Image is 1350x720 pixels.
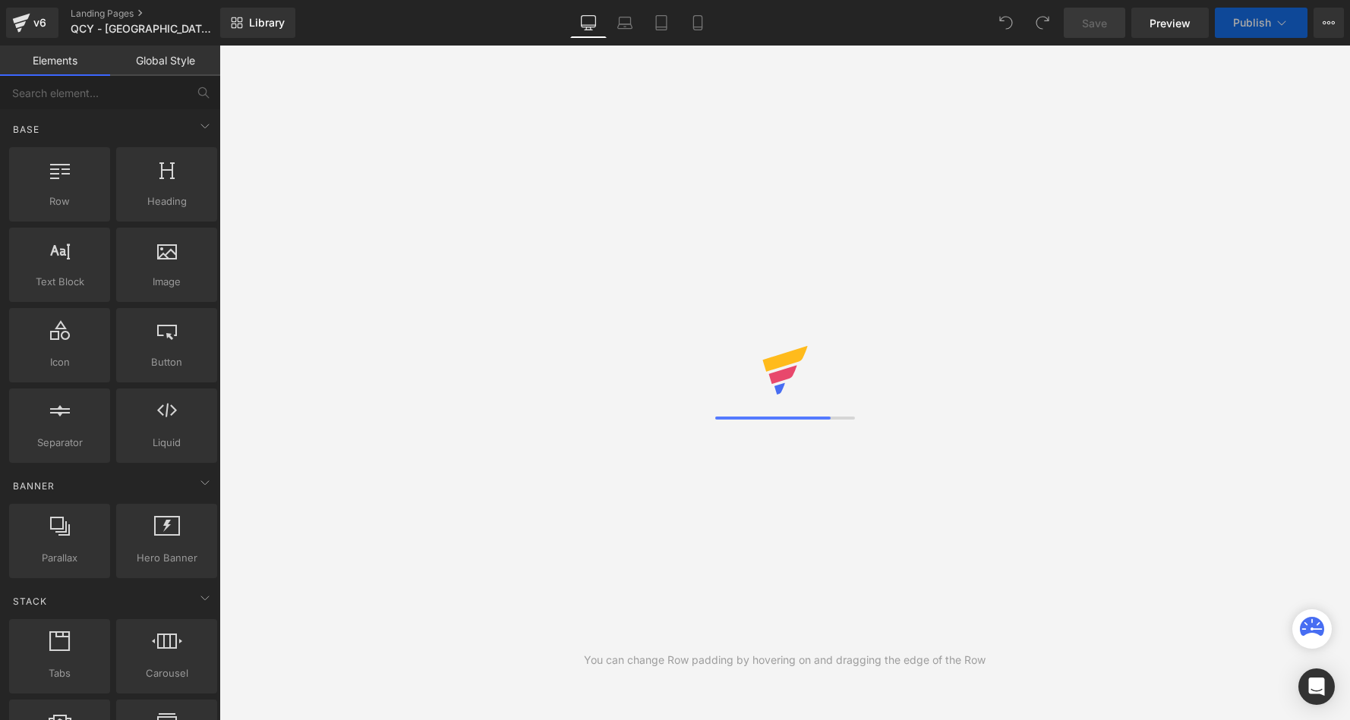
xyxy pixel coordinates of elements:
span: Parallax [14,550,106,566]
button: More [1314,8,1344,38]
a: Tablet [643,8,680,38]
div: v6 [30,13,49,33]
a: Laptop [607,8,643,38]
span: Banner [11,479,56,493]
a: Desktop [570,8,607,38]
span: Carousel [121,665,213,681]
span: Stack [11,594,49,608]
a: Global Style [110,46,220,76]
span: Separator [14,435,106,451]
span: QCY - [GEOGRAPHIC_DATA]™ | HAPPY BIRTHDAY SETEMBRO [71,23,216,35]
span: Icon [14,354,106,370]
button: Undo [991,8,1021,38]
button: Publish [1215,8,1307,38]
span: Hero Banner [121,550,213,566]
a: Preview [1131,8,1209,38]
span: Library [249,16,285,30]
div: You can change Row padding by hovering on and dragging the edge of the Row [584,652,986,668]
a: Landing Pages [71,8,245,20]
span: Text Block [14,274,106,290]
span: Row [14,193,106,209]
span: Save [1082,15,1107,31]
span: Heading [121,193,213,209]
a: New Library [220,8,295,38]
div: Open Intercom Messenger [1298,668,1335,705]
a: v6 [6,8,58,38]
span: Image [121,274,213,290]
span: Liquid [121,435,213,451]
button: Redo [1027,8,1058,38]
a: Mobile [680,8,716,38]
span: Button [121,354,213,370]
span: Publish [1233,17,1271,29]
span: Tabs [14,665,106,681]
span: Preview [1150,15,1191,31]
span: Base [11,122,41,137]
